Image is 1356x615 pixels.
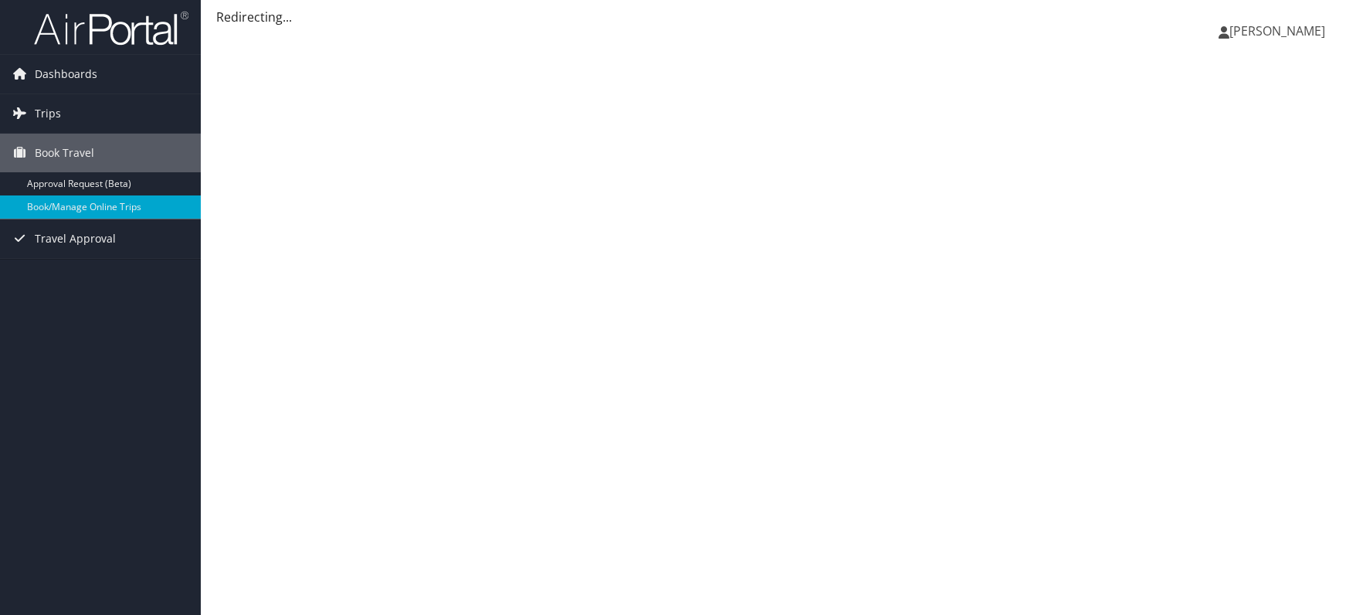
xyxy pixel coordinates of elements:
[35,94,61,133] span: Trips
[1219,8,1341,54] a: [PERSON_NAME]
[35,219,116,258] span: Travel Approval
[1229,22,1325,39] span: [PERSON_NAME]
[216,8,1341,26] div: Redirecting...
[35,134,94,172] span: Book Travel
[34,10,188,46] img: airportal-logo.png
[35,55,97,93] span: Dashboards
